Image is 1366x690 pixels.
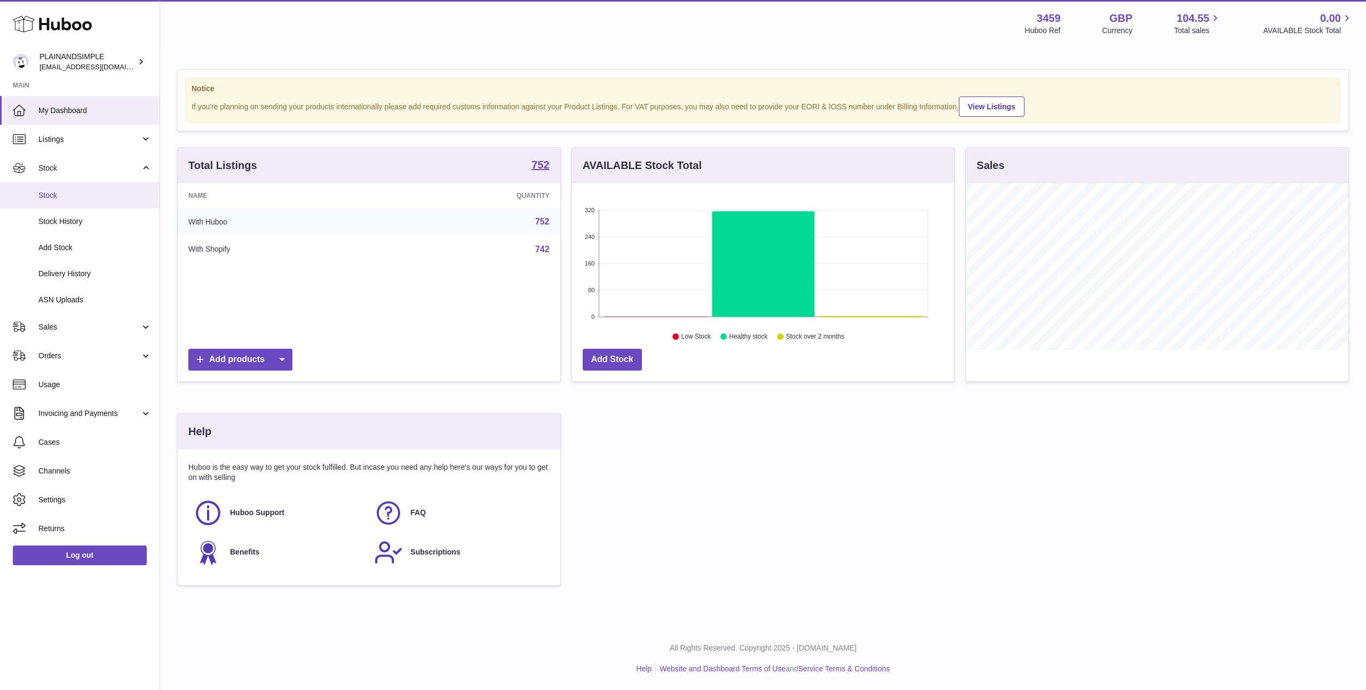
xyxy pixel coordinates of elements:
strong: 752 [531,159,549,170]
text: 0 [591,314,594,320]
strong: GBP [1109,11,1132,26]
a: Subscriptions [374,538,544,567]
span: FAQ [410,508,426,518]
span: Stock History [38,216,152,227]
a: Log out [13,545,147,565]
text: 320 [585,207,594,213]
text: 80 [588,287,594,293]
span: Orders [38,351,140,361]
span: Invoicing and Payments [38,408,140,419]
span: AVAILABLE Stock Total [1263,26,1353,36]
td: With Shopify [178,236,384,263]
span: Subscriptions [410,547,460,557]
a: 752 [531,159,549,172]
div: PLAINANDSIMPLE [39,52,136,72]
h3: Total Listings [188,158,257,173]
span: Sales [38,322,140,332]
a: Website and Dashboard Terms of Use [660,664,785,673]
li: and [656,664,890,674]
a: Help [637,664,652,673]
p: All Rights Reserved. Copyright 2025 - [DOMAIN_NAME] [169,643,1357,653]
a: Benefits [194,538,363,567]
span: ASN Uploads [38,295,152,305]
span: Stock [38,163,140,173]
span: Returns [38,524,152,534]
strong: Notice [192,84,1335,94]
span: Benefits [230,547,259,557]
a: 752 [535,217,550,226]
div: Huboo Ref [1025,26,1061,36]
text: Healthy stock [729,333,768,341]
img: duco@plainandsimple.com [13,54,29,70]
span: My Dashboard [38,106,152,116]
span: Huboo Support [230,508,284,518]
a: Add products [188,349,292,371]
span: Usage [38,380,152,390]
strong: 3459 [1037,11,1061,26]
text: Low Stock [681,333,711,341]
text: 240 [585,234,594,240]
span: Add Stock [38,243,152,253]
h3: AVAILABLE Stock Total [583,158,702,173]
span: [EMAIL_ADDRESS][DOMAIN_NAME] [39,62,157,71]
a: FAQ [374,499,544,527]
span: Channels [38,466,152,476]
a: 0.00 AVAILABLE Stock Total [1263,11,1353,36]
span: Listings [38,134,140,145]
span: Cases [38,437,152,447]
a: 104.55 Total sales [1174,11,1221,36]
a: Add Stock [583,349,642,371]
a: 742 [535,245,550,254]
text: Stock over 2 months [786,333,844,341]
a: Huboo Support [194,499,363,527]
th: Quantity [384,183,560,208]
span: Settings [38,495,152,505]
text: 160 [585,260,594,267]
span: Delivery History [38,269,152,279]
span: Total sales [1174,26,1221,36]
th: Name [178,183,384,208]
div: Currency [1102,26,1133,36]
a: Service Terms & Conditions [798,664,890,673]
span: Stock [38,190,152,200]
td: With Huboo [178,208,384,236]
span: 0.00 [1320,11,1341,26]
h3: Help [188,424,211,439]
span: 104.55 [1177,11,1209,26]
p: Huboo is the easy way to get your stock fulfilled. But incase you need any help here's our ways f... [188,462,550,483]
a: View Listings [959,97,1024,117]
div: If you're planning on sending your products internationally please add required customs informati... [192,95,1335,117]
h3: Sales [976,158,1004,173]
